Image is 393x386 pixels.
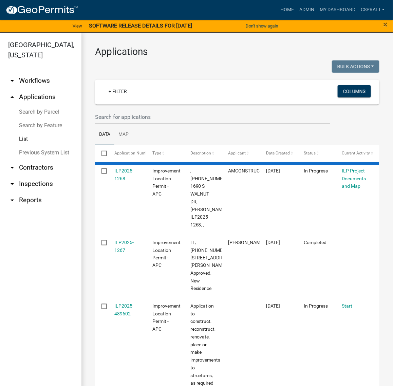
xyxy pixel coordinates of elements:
[278,3,297,16] a: Home
[114,124,133,146] a: Map
[335,145,373,162] datatable-header-cell: Current Activity
[8,164,16,172] i: arrow_drop_down
[115,304,134,317] a: ILP2025-489602
[190,240,240,292] span: LT, 007-050-099, 11743 N MAD HATTER DR, HAYES, ILP2025-1267, Approved, New Residence
[338,85,371,97] button: Columns
[95,46,379,58] h3: Applications
[89,22,192,29] strong: SOFTWARE RELEASE DETAILS FOR [DATE]
[8,77,16,85] i: arrow_drop_down
[103,85,132,97] a: + Filter
[304,151,316,155] span: Status
[190,168,231,227] span: , 003-099-012, 1690 S WALNUT DR, alexander, ILP2025-1268, ,
[228,168,271,173] span: AMCONSTRUCTION
[115,151,152,155] span: Application Number
[342,168,366,189] a: ILP Project Documents and Map
[95,145,108,162] datatable-header-cell: Select
[8,180,16,188] i: arrow_drop_down
[266,151,290,155] span: Date Created
[222,145,260,162] datatable-header-cell: Applicant
[184,145,222,162] datatable-header-cell: Description
[228,240,265,245] span: HARVEY L HAYES JR
[152,151,161,155] span: Type
[266,168,280,173] span: 10/08/2025
[152,240,181,268] span: Improvement Location Permit - APC
[108,145,146,162] datatable-header-cell: Application Number
[115,240,134,253] a: ILP2025-1267
[95,124,114,146] a: Data
[297,3,317,16] a: Admin
[70,20,85,32] a: View
[342,151,370,155] span: Current Activity
[243,20,281,32] button: Don't show again
[260,145,298,162] datatable-header-cell: Date Created
[152,168,181,197] span: Improvement Location Permit - APC
[317,3,358,16] a: My Dashboard
[152,304,181,332] span: Improvement Location Permit - APC
[383,20,388,29] span: ×
[190,151,211,155] span: Description
[332,60,379,73] button: Bulk Actions
[228,151,246,155] span: Applicant
[383,20,388,29] button: Close
[298,145,336,162] datatable-header-cell: Status
[304,240,327,245] span: Completed
[304,168,328,173] span: In Progress
[266,240,280,245] span: 10/08/2025
[146,145,184,162] datatable-header-cell: Type
[8,93,16,101] i: arrow_drop_up
[266,304,280,309] span: 10/08/2025
[115,168,134,181] a: ILP2025-1268
[342,304,353,309] a: Start
[304,304,328,309] span: In Progress
[95,110,330,124] input: Search for applications
[8,196,16,204] i: arrow_drop_down
[358,3,388,16] a: cspratt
